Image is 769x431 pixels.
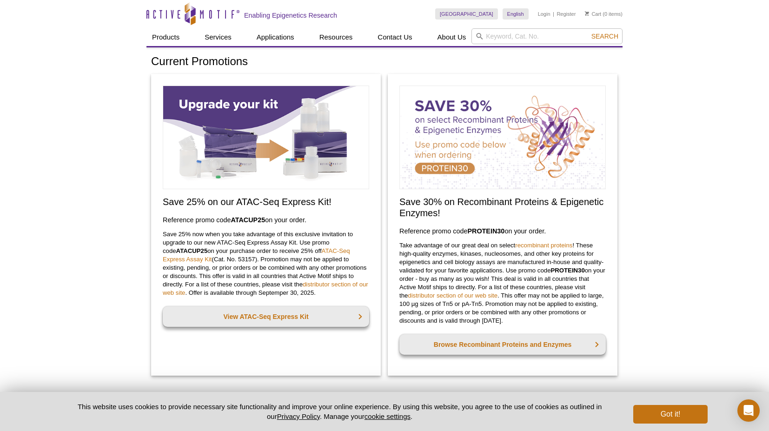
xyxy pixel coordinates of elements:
a: Contact Us [372,28,418,46]
a: distributor section of our web site [163,281,368,296]
a: Login [538,11,550,17]
a: distributor section of our web site [408,292,497,299]
a: Cart [585,11,601,17]
button: cookie settings [365,412,411,420]
strong: PROTEIN30 [550,267,584,274]
a: Services [199,28,237,46]
a: Privacy Policy [277,412,320,420]
a: View ATAC-Seq Express Kit [163,306,369,327]
div: Open Intercom Messenger [737,399,760,422]
img: Your Cart [585,11,589,16]
p: Save 25% now when you take advantage of this exclusive invitation to upgrade to our new ATAC-Seq ... [163,230,369,297]
h2: Save 30% on Recombinant Proteins & Epigenetic Enzymes! [399,196,606,219]
p: This website uses cookies to provide necessary site functionality and improve your online experie... [61,402,618,421]
a: recombinant proteins [515,242,572,249]
a: Products [146,28,185,46]
strong: ATACUP25 [176,247,208,254]
strong: PROTEIN30 [467,227,504,235]
a: [GEOGRAPHIC_DATA] [435,8,498,20]
a: Register [557,11,576,17]
h3: Reference promo code on your order. [163,214,369,225]
h2: Save 25% on our ATAC-Seq Express Kit! [163,196,369,207]
input: Keyword, Cat. No. [471,28,623,44]
button: Search [589,32,621,40]
span: Search [591,33,618,40]
a: English [503,8,529,20]
button: Got it! [633,405,708,424]
a: Browse Recombinant Proteins and Enzymes [399,334,606,355]
strong: ATACUP25 [231,216,265,224]
p: Take advantage of our great deal on select ! These high-quality enzymes, kinases, nucleosomes, an... [399,241,606,325]
h1: Current Promotions [151,55,618,69]
a: Resources [314,28,358,46]
a: About Us [432,28,472,46]
a: Applications [251,28,300,46]
li: | [553,8,554,20]
img: Save on Recombinant Proteins and Enzymes [399,86,606,189]
h3: Reference promo code on your order. [399,225,606,237]
h2: Enabling Epigenetics Research [244,11,337,20]
li: (0 items) [585,8,623,20]
img: Save on ATAC-Seq Express Assay Kit [163,86,369,189]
